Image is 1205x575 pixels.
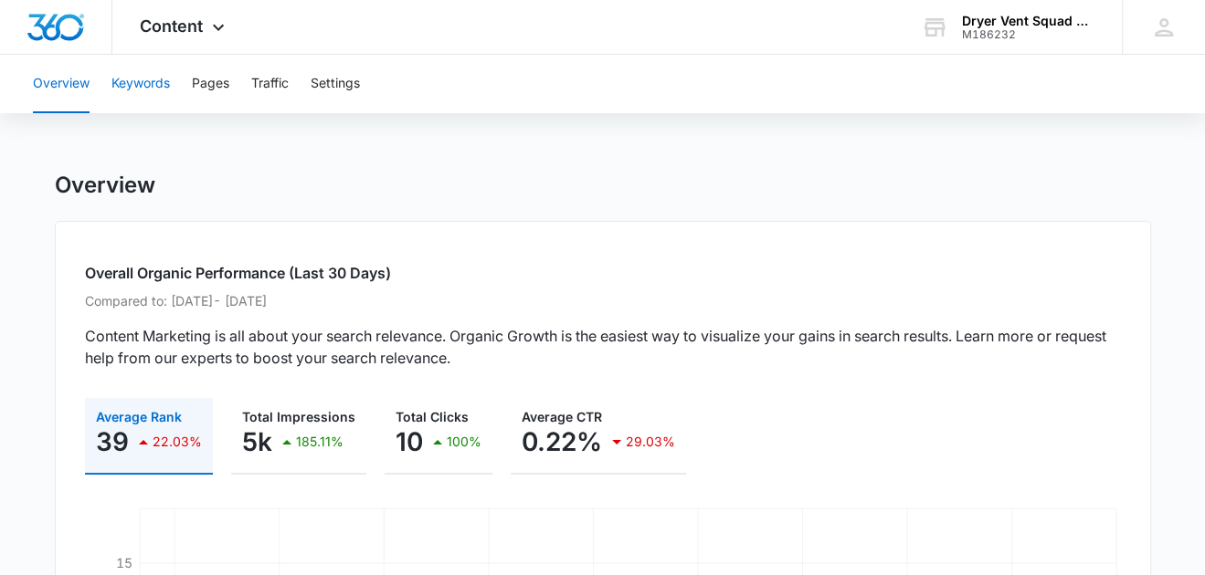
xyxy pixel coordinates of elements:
p: 29.03% [626,435,675,448]
span: Average CTR [522,409,602,424]
p: 185.11% [296,435,344,448]
h2: Overall Organic Performance (Last 30 Days) [85,262,1121,284]
p: 22.03% [153,435,202,448]
h1: Overview [55,172,155,199]
span: Content [140,16,203,36]
p: Content Marketing is all about your search relevance. Organic Growth is the easiest way to visual... [85,325,1121,369]
p: 100% [447,435,481,448]
button: Traffic [251,55,289,113]
p: Compared to: [DATE] - [DATE] [85,291,1121,310]
p: 5k [242,427,272,456]
button: Overview [33,55,90,113]
tspan: 15 [115,555,132,570]
span: Total Impressions [242,409,355,424]
span: Total Clicks [396,409,469,424]
p: 0.22% [522,427,602,456]
p: 39 [96,427,129,456]
p: 10 [396,427,423,456]
div: account id [962,28,1095,41]
button: Settings [311,55,360,113]
button: Pages [192,55,229,113]
span: Average Rank [96,409,182,424]
div: account name [962,14,1095,28]
button: Keywords [111,55,170,113]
